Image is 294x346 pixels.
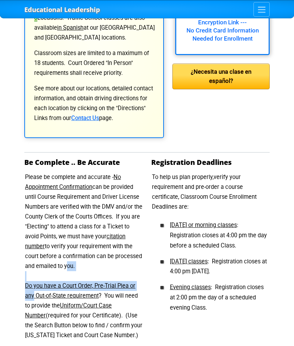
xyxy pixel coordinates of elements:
div: ¿Necesita una clase en español? [172,64,270,89]
u: [DATE] classes [170,258,208,265]
u: Do you have a Court Order, Pre-Trial Plea or any Out-of-State requirement [25,282,135,299]
h2: Be Complete .. Be Accurate [24,158,143,167]
p: See more about our locations, detailed contact information, and obtain driving directions for eac... [33,84,155,123]
u: [DATE] or morning classes [170,222,237,228]
u: Evening classes [170,284,211,291]
h2: Registration Deadlines [151,158,270,167]
li: : Registration closes at 2:00 pm the day of a scheduled evening Class. [163,277,270,313]
p: To help us plan properly,verify your requirement and pre-order a course certificate, Classroom Co... [151,172,270,212]
button: Toggle navigation [253,2,270,17]
a: Educational Leadership [24,4,100,15]
u: Uniform/Court Case Number [25,302,112,319]
a: ¿Necesita una clase en español? [172,73,270,79]
p: Please be complete and accurate - can be provided until Course Requirement and Driver License Num... [24,172,143,340]
u: in Spanish [57,24,84,31]
p: Classroom sizes are limited to a maximum of 18 students. Court Ordered "In Person" requirements s... [33,48,155,78]
li: : Registration closes at 4:00 pm the day before a scheduled Class. [163,217,270,251]
a: Contact Us [71,115,99,121]
li: : Registration closes at 4:00 pm [DATE]. [163,251,270,277]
